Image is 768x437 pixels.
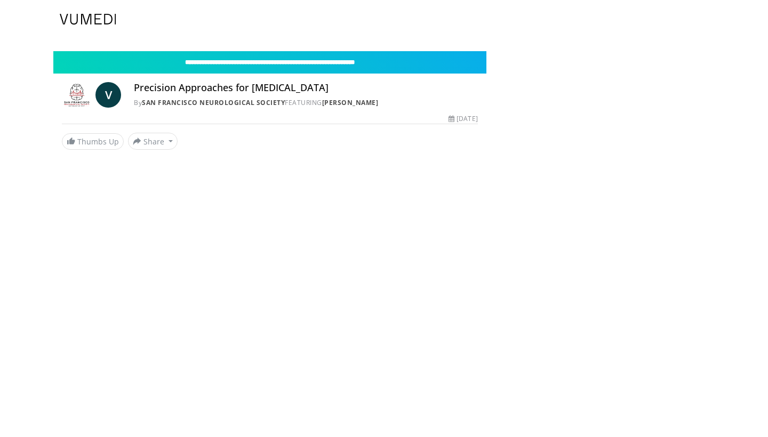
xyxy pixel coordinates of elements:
img: VuMedi Logo [60,14,116,25]
img: San Francisco Neurological Society [62,82,91,108]
div: By FEATURING [134,98,477,108]
a: San Francisco Neurological Society [142,98,285,107]
div: [DATE] [449,114,477,124]
a: [PERSON_NAME] [322,98,379,107]
button: Share [128,133,178,150]
a: Thumbs Up [62,133,124,150]
a: V [95,82,121,108]
h4: Precision Approaches for [MEDICAL_DATA] [134,82,477,94]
